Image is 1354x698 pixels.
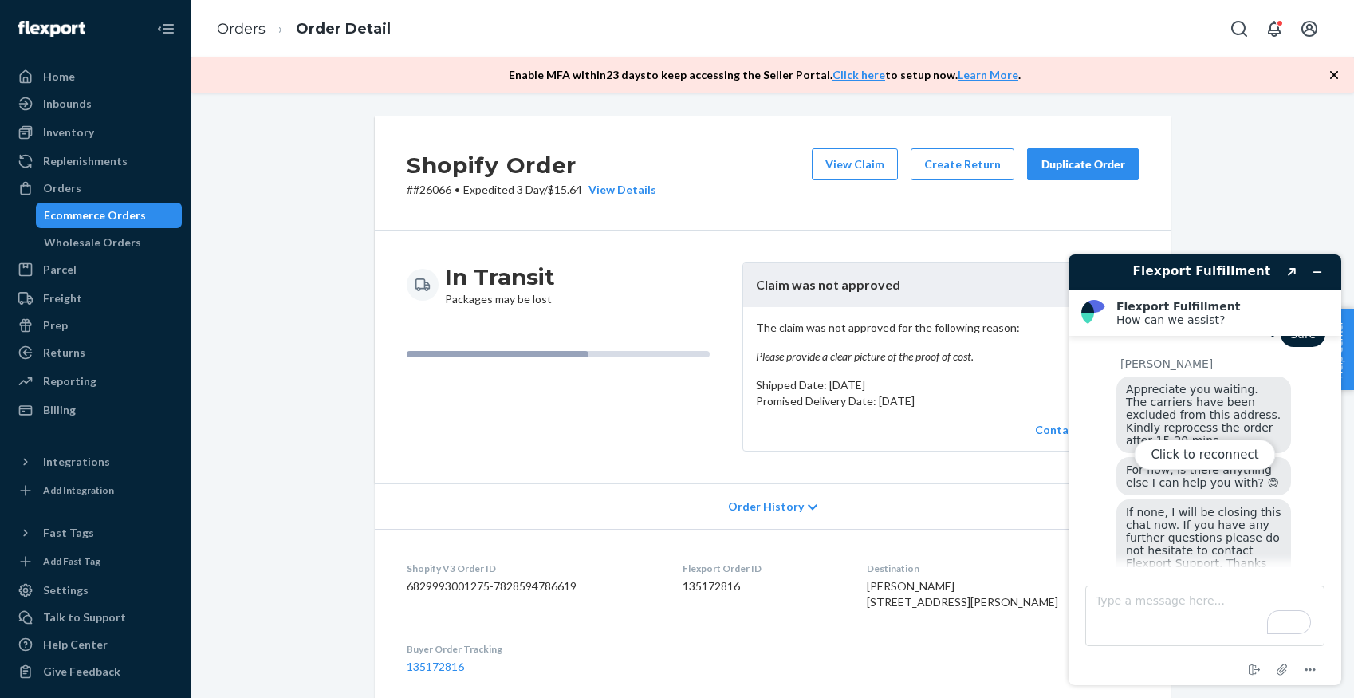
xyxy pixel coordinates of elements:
[407,642,657,656] dt: Buyer Order Tracking
[10,286,182,311] a: Freight
[683,578,842,594] dd: 135172816
[10,397,182,423] a: Billing
[832,68,885,81] a: Click here
[43,373,96,389] div: Reporting
[756,377,1125,393] p: Shipped Date: [DATE]
[43,124,94,140] div: Inventory
[1258,13,1290,45] button: Open notifications
[43,317,68,333] div: Prep
[812,148,898,180] button: View Claim
[43,664,120,680] div: Give Feedback
[43,153,128,169] div: Replenishments
[36,230,183,255] a: Wholesale Orders
[18,21,85,37] img: Flexport logo
[1056,242,1354,698] iframe: To enrich screen reader interactions, please activate Accessibility in Grammarly extension settings
[43,525,94,541] div: Fast Tags
[911,148,1014,180] button: Create Return
[1035,423,1125,436] a: Contact Support
[10,632,182,657] a: Help Center
[10,175,182,201] a: Orders
[407,562,657,575] dt: Shopify V3 Order ID
[756,320,1125,365] p: The claim was not approved for the following reason:
[728,499,804,515] span: Order History
[43,554,100,568] div: Add Fast Tag
[44,207,146,223] div: Ecommerce Orders
[582,182,656,198] button: View Details
[1027,148,1139,180] button: Duplicate Order
[463,183,544,196] span: Expedited 3 Day
[217,20,266,37] a: Orders
[43,402,76,418] div: Billing
[10,257,182,282] a: Parcel
[43,609,126,625] div: Talk to Support
[10,64,182,89] a: Home
[10,578,182,603] a: Settings
[43,637,108,653] div: Help Center
[683,562,842,575] dt: Flexport Order ID
[10,91,182,116] a: Inbounds
[407,578,657,594] dd: 6829993001275-7828594786619
[867,562,1139,575] dt: Destination
[10,148,182,174] a: Replenishments
[43,345,85,361] div: Returns
[756,349,1125,365] em: Please provide a clear picture of the proof of cost.
[43,582,89,598] div: Settings
[43,180,81,196] div: Orders
[10,659,182,684] button: Give Feedback
[43,69,75,85] div: Home
[1293,13,1325,45] button: Open account menu
[958,68,1018,81] a: Learn More
[10,120,182,145] a: Inventory
[10,449,182,475] button: Integrations
[204,6,403,53] ol: breadcrumbs
[37,11,70,26] span: Chat
[407,148,656,182] h2: Shopify Order
[10,481,182,500] a: Add Integration
[150,13,182,45] button: Close Navigation
[1223,13,1255,45] button: Open Search Box
[44,235,141,250] div: Wholesale Orders
[43,454,110,470] div: Integrations
[455,183,460,196] span: •
[10,552,182,571] a: Add Fast Tag
[43,290,82,306] div: Freight
[407,182,656,198] p: # #26066 / $15.64
[43,262,77,278] div: Parcel
[445,262,555,291] h3: In Transit
[10,313,182,338] a: Prep
[36,203,183,228] a: Ecommerce Orders
[10,369,182,394] a: Reporting
[10,340,182,365] a: Returns
[445,262,555,307] div: Packages may be lost
[743,263,1138,307] header: Claim was not approved
[1041,156,1125,172] div: Duplicate Order
[10,520,182,546] button: Fast Tags
[867,579,1058,609] span: [PERSON_NAME] [STREET_ADDRESS][PERSON_NAME]
[509,67,1021,83] p: Enable MFA within 23 days to keep accessing the Seller Portal. to setup now. .
[407,660,464,673] a: 135172816
[296,20,391,37] a: Order Detail
[43,96,92,112] div: Inbounds
[43,483,114,497] div: Add Integration
[756,393,1125,409] p: Promised Delivery Date: [DATE]
[10,605,182,630] button: Talk to Support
